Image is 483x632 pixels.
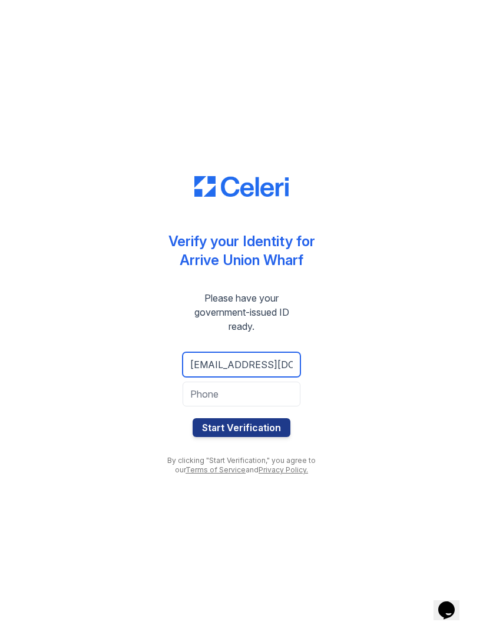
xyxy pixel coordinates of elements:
[186,465,246,474] a: Terms of Service
[194,176,289,197] img: CE_Logo_Blue-a8612792a0a2168367f1c8372b55b34899dd931a85d93a1a3d3e32e68fde9ad4.png
[183,382,300,406] input: Phone
[183,352,300,377] input: Email
[193,418,290,437] button: Start Verification
[168,232,315,270] div: Verify your Identity for Arrive Union Wharf
[159,291,324,333] div: Please have your government-issued ID ready.
[159,456,324,475] div: By clicking "Start Verification," you agree to our and
[259,465,308,474] a: Privacy Policy.
[434,585,471,620] iframe: chat widget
